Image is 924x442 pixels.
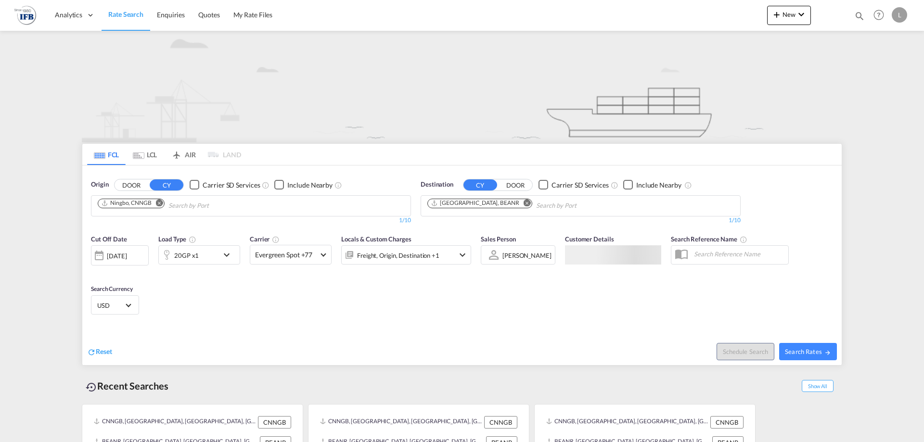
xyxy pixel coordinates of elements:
[96,196,264,214] md-chips-wrap: Chips container. Use arrow keys to select chips.
[101,199,152,207] div: Ningbo, CNNGB
[421,216,741,225] div: 1/10
[546,416,708,429] div: CNNGB, Ningbo, China, Greater China & Far East Asia, Asia Pacific
[168,198,260,214] input: Chips input.
[91,216,411,225] div: 1/10
[710,416,744,429] div: CNNGB
[14,4,36,26] img: de31bbe0256b11eebba44b54815f083d.png
[189,236,196,243] md-icon: icon-information-outline
[771,9,783,20] md-icon: icon-plus 400-fg
[771,11,807,18] span: New
[457,249,468,261] md-icon: icon-chevron-down
[320,416,482,429] div: CNNGB, Ningbo, China, Greater China & Far East Asia, Asia Pacific
[824,349,831,356] md-icon: icon-arrow-right
[717,343,774,360] button: Note: By default Schedule search will only considerorigin ports, destination ports and cut off da...
[636,180,681,190] div: Include Nearby
[463,179,497,190] button: CY
[684,181,692,189] md-icon: Unchecked: Ignores neighbouring ports when fetching rates.Checked : Includes neighbouring ports w...
[484,416,517,429] div: CNNGB
[101,199,154,207] div: Press delete to remove this chip.
[91,180,108,189] span: Origin
[164,144,203,165] md-tab-item: AIR
[158,235,196,243] span: Load Type
[287,180,333,190] div: Include Nearby
[97,301,124,310] span: USD
[796,9,807,20] md-icon: icon-chevron-down
[91,265,98,278] md-datepicker: Select
[174,249,199,262] div: 20GP x1
[150,179,183,190] button: CY
[96,347,112,355] span: Reset
[334,181,342,189] md-icon: Unchecked: Ignores neighbouring ports when fetching rates.Checked : Includes neighbouring ports w...
[779,343,837,360] button: Search Ratesicon-arrow-right
[126,144,164,165] md-tab-item: LCL
[82,165,842,365] div: OriginDOOR CY Checkbox No InkUnchecked: Search for CY (Container Yard) services for all selected ...
[481,235,516,243] span: Sales Person
[158,245,240,265] div: 20GP x1icon-chevron-down
[233,11,273,19] span: My Rate Files
[198,11,219,19] span: Quotes
[854,11,865,21] md-icon: icon-magnify
[421,180,453,189] span: Destination
[501,248,552,262] md-select: Sales Person: Louis Micoulaz
[87,347,112,357] div: icon-refreshReset
[552,180,609,190] div: Carrier SD Services
[517,199,532,209] button: Remove
[91,245,149,265] div: [DATE]
[87,348,96,356] md-icon: icon-refresh
[171,149,182,156] md-icon: icon-airplane
[258,416,291,429] div: CNNGB
[871,7,887,23] span: Help
[689,247,788,261] input: Search Reference Name
[150,199,164,209] button: Remove
[341,235,411,243] span: Locals & Custom Charges
[871,7,892,24] div: Help
[87,144,126,165] md-tab-item: FCL
[431,199,519,207] div: Antwerp, BEANR
[190,180,260,190] md-checkbox: Checkbox No Ink
[115,179,148,190] button: DOOR
[94,416,256,429] div: CNNGB, Ningbo, China, Greater China & Far East Asia, Asia Pacific
[55,10,82,20] span: Analytics
[87,144,241,165] md-pagination-wrapper: Use the left and right arrow keys to navigate between tabs
[203,180,260,190] div: Carrier SD Services
[91,285,133,292] span: Search Currency
[357,249,439,262] div: Freight Origin Destination Dock Stuffing
[341,245,471,265] div: Freight Origin Destination Dock Stuffingicon-chevron-down
[82,31,842,142] img: new-FCL.png
[785,348,831,355] span: Search Rates
[539,180,609,190] md-checkbox: Checkbox No Ink
[740,236,747,243] md-icon: Your search will be saved by the below given name
[107,252,127,260] div: [DATE]
[623,180,681,190] md-checkbox: Checkbox No Ink
[86,381,97,393] md-icon: icon-backup-restore
[565,235,614,243] span: Customer Details
[431,199,521,207] div: Press delete to remove this chip.
[802,380,834,392] span: Show All
[272,236,280,243] md-icon: The selected Trucker/Carrierwill be displayed in the rate results If the rates are from another f...
[255,250,318,260] span: Evergreen Spot +77
[502,252,552,259] div: [PERSON_NAME]
[767,6,811,25] button: icon-plus 400-fgNewicon-chevron-down
[221,249,237,261] md-icon: icon-chevron-down
[262,181,269,189] md-icon: Unchecked: Search for CY (Container Yard) services for all selected carriers.Checked : Search for...
[671,235,747,243] span: Search Reference Name
[426,196,631,214] md-chips-wrap: Chips container. Use arrow keys to select chips.
[536,198,628,214] input: Chips input.
[96,298,134,312] md-select: Select Currency: $ USDUnited States Dollar
[157,11,185,19] span: Enquiries
[274,180,333,190] md-checkbox: Checkbox No Ink
[82,375,172,397] div: Recent Searches
[91,235,127,243] span: Cut Off Date
[611,181,618,189] md-icon: Unchecked: Search for CY (Container Yard) services for all selected carriers.Checked : Search for...
[892,7,907,23] div: L
[499,179,532,190] button: DOOR
[108,10,143,18] span: Rate Search
[250,235,280,243] span: Carrier
[854,11,865,25] div: icon-magnify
